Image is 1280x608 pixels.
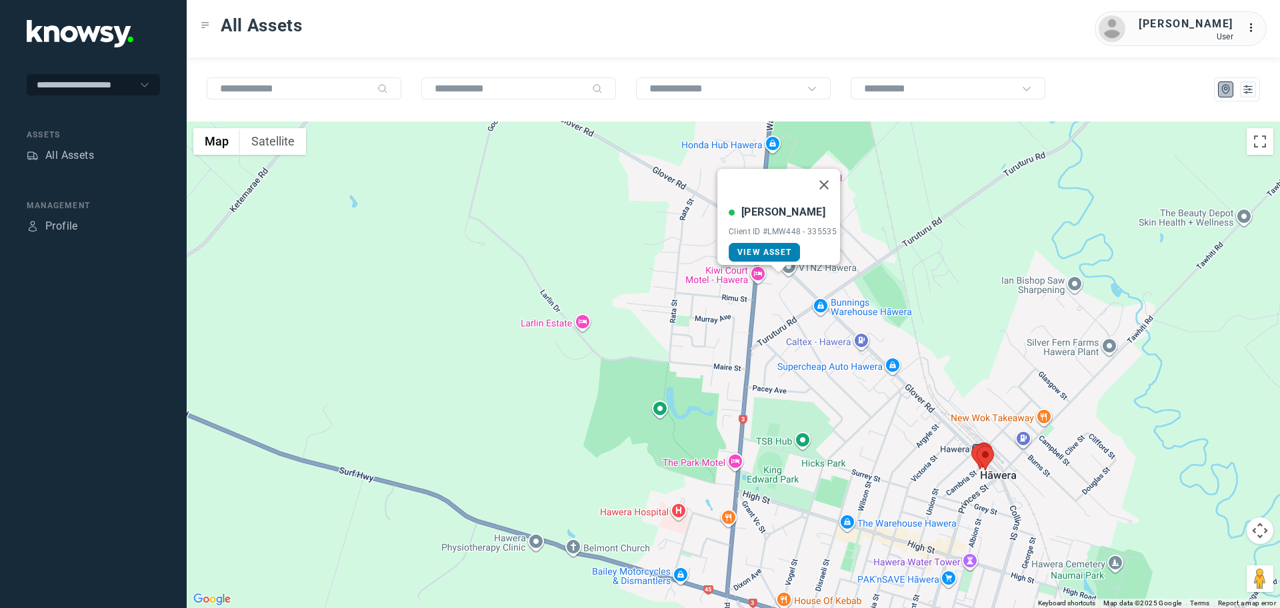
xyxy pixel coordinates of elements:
div: [PERSON_NAME] [1139,16,1233,32]
span: Map data ©2025 Google [1103,599,1181,607]
div: Client ID #LMW448 - 335535 [729,227,837,236]
button: Show street map [193,128,240,155]
img: Google [190,591,234,608]
div: : [1247,20,1263,38]
button: Map camera controls [1247,517,1273,544]
span: All Assets [221,13,303,37]
button: Toggle fullscreen view [1247,128,1273,155]
div: Management [27,200,160,212]
div: : [1247,20,1263,36]
a: Report a map error [1218,599,1276,607]
button: Drag Pegman onto the map to open Street View [1247,565,1273,592]
div: Profile [27,220,39,232]
a: Open this area in Google Maps (opens a new window) [190,591,234,608]
div: User [1139,32,1233,41]
img: avatar.png [1099,15,1125,42]
div: Search [592,83,603,94]
a: ProfileProfile [27,218,78,234]
div: Profile [45,218,78,234]
div: All Assets [45,147,94,164]
button: Keyboard shortcuts [1038,599,1095,608]
tspan: ... [1247,23,1261,33]
button: Show satellite imagery [240,128,306,155]
div: Search [377,83,388,94]
div: [PERSON_NAME] [741,204,825,220]
div: Toggle Menu [201,21,210,30]
button: Close [808,169,840,201]
div: List [1242,83,1254,95]
div: Assets [27,129,160,141]
div: Map [1220,83,1232,95]
a: Terms (opens in new tab) [1190,599,1210,607]
div: Assets [27,149,39,162]
a: AssetsAll Assets [27,147,94,164]
a: View Asset [729,243,800,262]
span: View Asset [737,248,791,257]
img: Application Logo [27,20,133,47]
